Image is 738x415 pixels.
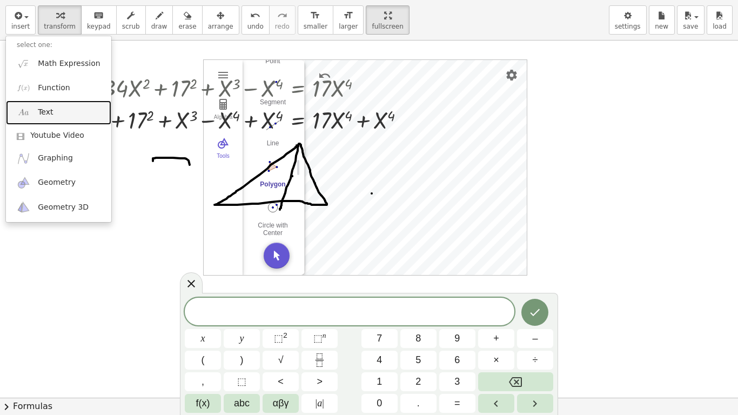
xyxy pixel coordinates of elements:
[454,374,460,389] span: 3
[298,5,333,35] button: format_sizesmaller
[278,353,284,367] span: √
[305,60,527,275] canvas: Graphics View 1
[196,396,210,411] span: f(x)
[339,23,358,30] span: larger
[301,329,338,348] button: Superscript
[251,198,294,237] button: Circle with Center through Point. Select center point, then point on circle
[323,331,326,339] sup: n
[377,353,382,367] span: 4
[224,394,260,413] button: Alphabet
[377,374,382,389] span: 1
[400,329,437,348] button: 8
[30,130,84,141] span: Youtube Video
[517,394,553,413] button: Right arrow
[202,353,205,367] span: (
[275,23,290,30] span: redo
[185,351,221,370] button: (
[439,394,475,413] button: Equals
[316,396,324,411] span: a
[315,66,334,85] button: Undo
[377,331,382,346] span: 7
[649,5,675,35] button: new
[251,180,294,196] div: Polygon
[6,51,111,76] a: Math Expression
[6,39,111,51] li: select one:
[361,372,398,391] button: 1
[17,176,30,190] img: ggb-geometry.svg
[251,139,294,155] div: Line
[38,107,53,118] span: Text
[439,372,475,391] button: 3
[316,398,318,409] span: |
[247,23,264,30] span: undo
[478,351,514,370] button: Times
[263,372,299,391] button: Less than
[263,351,299,370] button: Square root
[301,372,338,391] button: Greater than
[400,394,437,413] button: .
[361,329,398,348] button: 7
[38,58,100,69] span: Math Expression
[234,396,250,411] span: abc
[151,23,167,30] span: draw
[260,253,294,262] div: More
[172,5,202,35] button: erase
[263,394,299,413] button: Greek alphabet
[277,9,287,22] i: redo
[415,353,421,367] span: 5
[532,331,538,346] span: –
[206,153,240,168] div: Tools
[533,353,538,367] span: ÷
[454,331,460,346] span: 9
[116,5,146,35] button: scrub
[454,396,460,411] span: =
[6,101,111,125] a: Text
[185,329,221,348] button: x
[17,200,30,214] img: ggb-3d.svg
[122,23,140,30] span: scrub
[517,351,553,370] button: Divide
[17,81,30,95] img: f_x.png
[415,331,421,346] span: 8
[707,5,733,35] button: load
[343,9,353,22] i: format_size
[372,23,403,30] span: fullscreen
[521,299,548,326] button: Done
[439,329,475,348] button: 9
[454,353,460,367] span: 6
[201,331,205,346] span: x
[6,146,111,171] a: Graphing
[240,331,244,346] span: y
[269,5,296,35] button: redoredo
[38,202,89,213] span: Geometry 3D
[145,5,173,35] button: draw
[304,23,327,30] span: smaller
[502,65,521,85] button: Settings
[273,396,289,411] span: αβγ
[310,9,320,22] i: format_size
[609,5,647,35] button: settings
[313,333,323,344] span: ⬚
[322,398,324,409] span: |
[366,5,409,35] button: fullscreen
[224,372,260,391] button: Placeholder
[224,329,260,348] button: y
[38,83,70,93] span: Function
[493,331,499,346] span: +
[202,5,239,35] button: arrange
[203,59,527,276] div: Geometry
[38,177,76,188] span: Geometry
[278,374,284,389] span: <
[178,23,196,30] span: erase
[493,353,499,367] span: ×
[5,5,36,35] button: insert
[683,23,698,30] span: save
[250,9,260,22] i: undo
[224,351,260,370] button: )
[11,23,30,30] span: insert
[317,374,323,389] span: >
[283,331,287,339] sup: 2
[185,394,221,413] button: Functions
[185,372,221,391] button: ,
[361,351,398,370] button: 4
